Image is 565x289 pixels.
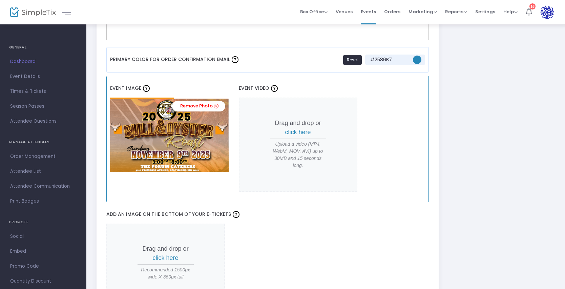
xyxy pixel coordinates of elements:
[10,72,76,81] span: Event Details
[110,85,141,91] span: Event Image
[106,211,241,218] span: Add an image on the bottom of your e-tickets
[300,8,328,15] span: Box Office
[10,197,76,206] span: Print Badges
[9,136,77,149] h4: MANAGE ATTENDEES
[138,244,194,263] p: Drag and drop or
[239,85,269,91] span: Event Video
[110,98,229,172] img: 2025BOSimpletixHeader.png
[271,85,278,92] img: question-mark
[232,56,238,63] img: question-mark
[10,117,76,126] span: Attendee Questions
[10,247,76,256] span: Embed
[233,211,239,218] img: question-mark
[9,41,77,54] h4: GENERAL
[336,3,353,20] span: Venues
[529,3,536,9] div: 16
[361,3,376,20] span: Events
[384,3,400,20] span: Orders
[409,8,437,15] span: Marketing
[10,87,76,96] span: Times & Tickets
[445,8,467,15] span: Reports
[143,85,150,92] img: question-mark
[503,8,518,15] span: Help
[409,55,422,65] kendo-colorpicker: #2586b7
[10,167,76,176] span: Attendee List
[9,215,77,229] h4: PROMOTE
[343,55,362,65] button: Reset
[270,119,326,137] p: Drag and drop or
[10,57,76,66] span: Dashboard
[285,129,311,136] span: click here
[10,277,76,286] span: Quantity Discount
[10,262,76,271] span: Promo Code
[172,101,225,111] a: Remove Photo
[153,254,179,261] span: click here
[110,51,240,69] label: Primary Color For Order Confirmation Email
[10,102,76,111] span: Season Passes
[270,141,326,169] span: Upload a video (MP4, WebM, MOV, AVI) up to 30MB and 15 seconds long.
[10,232,76,241] span: Social
[475,3,495,20] span: Settings
[10,152,76,161] span: Order Management
[138,266,194,281] span: Recommended 1500px wide X 360px tall
[369,56,409,63] span: #2586B7
[10,182,76,191] span: Attendee Communication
